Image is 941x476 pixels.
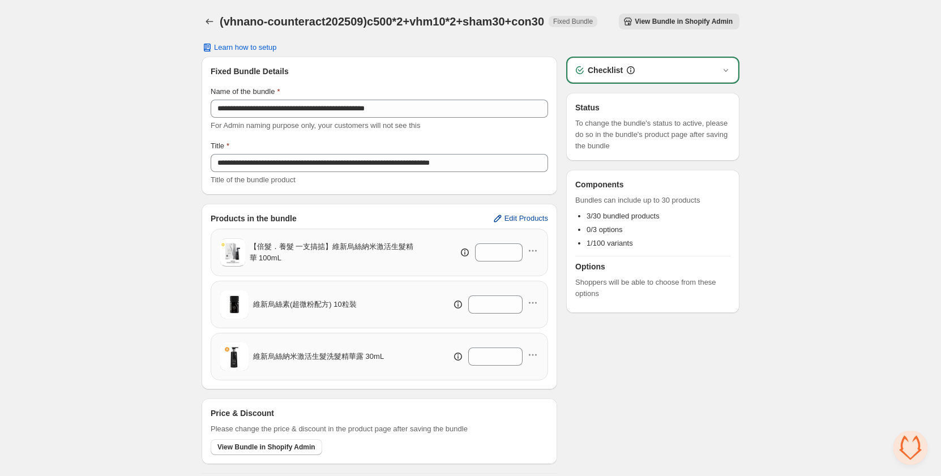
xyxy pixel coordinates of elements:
span: Bundles can include up to 30 products [575,195,730,206]
h3: Fixed Bundle Details [211,66,548,77]
img: 維新烏絲納米激活生髮洗髮精華露 30mL [220,342,249,371]
button: Back [202,14,217,29]
span: View Bundle in Shopify Admin [217,443,315,452]
span: Please change the price & discount in the product page after saving the bundle [211,423,468,435]
span: 維新烏絲納米激活生髮洗髮精華露 30mL [253,351,384,362]
h1: (vhnano-counteract202509)c500*2+vhm10*2+sham30+con30 [220,15,544,28]
h3: Components [575,179,624,190]
h3: Price & Discount [211,408,274,419]
h3: Checklist [588,65,623,76]
label: Name of the bundle [211,86,280,97]
span: Fixed Bundle [553,17,593,26]
span: Learn how to setup [214,43,277,52]
h3: Status [575,102,730,113]
span: For Admin naming purpose only, your customers will not see this [211,121,420,130]
span: To change the bundle's status to active, please do so in the bundle's product page after saving t... [575,118,730,152]
span: Title of the bundle product [211,175,296,184]
span: View Bundle in Shopify Admin [635,17,733,26]
label: Title [211,140,229,152]
h3: Products in the bundle [211,213,297,224]
span: Shoppers will be able to choose from these options [575,277,730,299]
span: 【倍髮．養髮 一支搞掂】 維新烏絲納米激活生髮精華 100mL [250,241,420,264]
button: View Bundle in Shopify Admin [619,14,739,29]
span: 0/3 options [587,225,623,234]
span: 維新烏絲素(超微粉配方) 10粒裝 [253,299,357,310]
button: Edit Products [485,209,555,228]
img: 維新烏絲素(超微粉配方) 10粒裝 [220,290,249,319]
h3: Options [575,261,730,272]
button: Learn how to setup [195,40,284,55]
div: 开放式聊天 [893,431,927,465]
img: 【倍髮．養髮 一支搞掂】 維新烏絲納米激活生髮精華 100mL [220,240,245,265]
span: 3/30 bundled products [587,212,660,220]
span: Edit Products [504,214,548,223]
button: View Bundle in Shopify Admin [211,439,322,455]
span: 1/100 variants [587,239,633,247]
